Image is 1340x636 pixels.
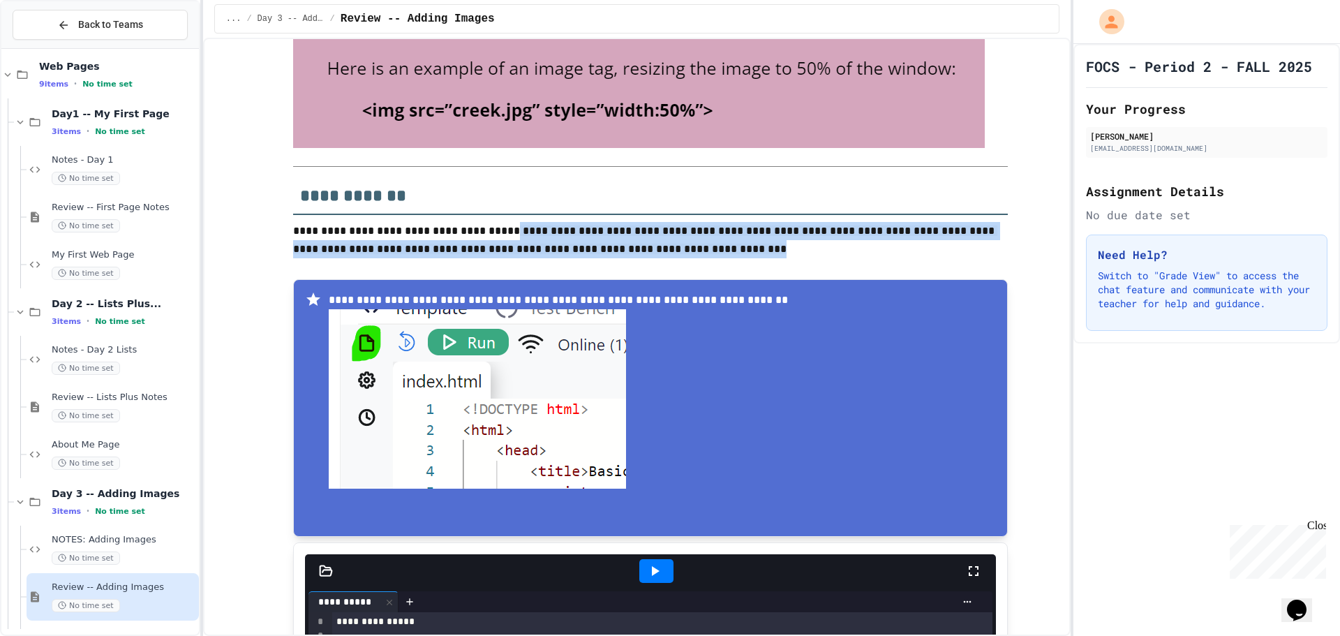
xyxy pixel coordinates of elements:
span: No time set [52,172,120,185]
span: No time set [95,317,145,326]
span: Day 2 -- Lists Plus... [52,297,196,310]
span: 3 items [52,507,81,516]
span: No time set [52,409,120,422]
div: My Account [1085,6,1128,38]
h2: Assignment Details [1086,182,1327,201]
span: • [87,126,89,137]
span: Notes - Day 1 [52,154,196,166]
span: No time set [82,80,133,89]
span: Notes - Day 2 Lists [52,344,196,356]
span: • [87,316,89,327]
span: No time set [52,552,120,565]
h1: FOCS - Period 2 - FALL 2025 [1086,57,1312,76]
span: No time set [52,219,120,232]
span: Day 3 -- Adding Images [52,487,196,500]
div: [PERSON_NAME] [1090,130,1323,142]
span: / [246,13,251,24]
span: Review -- Lists Plus Notes [52,392,196,404]
span: / [330,13,335,24]
div: Chat with us now!Close [6,6,96,89]
span: No time set [52,599,120,612]
span: 3 items [52,127,81,136]
span: Day 3 -- Adding Images [258,13,325,24]
div: No due date set [1086,207,1327,223]
span: ... [226,13,241,24]
span: • [87,505,89,517]
iframe: chat widget [1281,580,1326,622]
div: [EMAIL_ADDRESS][DOMAIN_NAME] [1090,143,1323,154]
span: No time set [52,362,120,375]
span: Web Pages [39,60,196,73]
span: About Me Page [52,439,196,451]
span: • [74,78,77,89]
button: Back to Teams [13,10,188,40]
iframe: chat widget [1224,519,1326,579]
span: Review -- Adding Images [52,582,196,593]
span: My First Web Page [52,249,196,261]
span: 3 items [52,317,81,326]
span: 9 items [39,80,68,89]
span: Day1 -- My First Page [52,108,196,120]
span: Review -- Adding Images [341,10,495,27]
h3: Need Help? [1098,246,1316,263]
p: Switch to "Grade View" to access the chat feature and communicate with your teacher for help and ... [1098,269,1316,311]
span: No time set [52,267,120,280]
span: NOTES: Adding Images [52,534,196,546]
span: Back to Teams [78,17,143,32]
h2: Your Progress [1086,99,1327,119]
span: No time set [95,507,145,516]
span: No time set [52,457,120,470]
span: No time set [95,127,145,136]
span: Review -- First Page Notes [52,202,196,214]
